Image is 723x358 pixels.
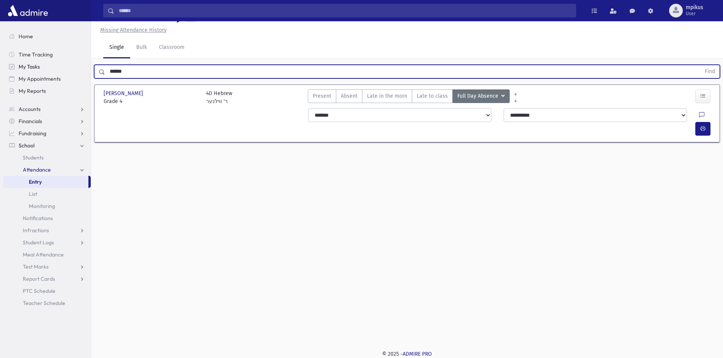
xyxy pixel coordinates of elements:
a: My Appointments [3,73,91,85]
div: 4D Hebrew ר' ווילנער [206,89,232,105]
span: Late in the morn [367,92,407,100]
a: Bulk [130,37,153,58]
a: Time Tracking [3,48,91,61]
span: My Reports [19,88,46,94]
span: School [19,142,35,149]
span: Home [19,33,33,40]
span: PTC Schedule [23,288,55,294]
a: My Tasks [3,61,91,73]
span: Students [23,154,44,161]
a: Missing Attendance History [97,27,167,33]
span: Present [313,92,331,100]
div: AttTypes [308,89,510,105]
a: Home [3,30,91,42]
span: Entry [29,178,42,185]
img: AdmirePro [6,3,50,18]
span: mpikus [686,5,703,11]
button: Full Day Absence [452,89,510,103]
span: [PERSON_NAME] [104,89,145,97]
u: Missing Attendance History [100,27,167,33]
div: © 2025 - [103,350,711,358]
a: Report Cards [3,273,91,285]
a: Entry [3,176,88,188]
a: Attendance [3,164,91,176]
a: Students [3,152,91,164]
span: Notifications [23,215,53,222]
span: My Appointments [19,75,61,82]
span: Test Marks [23,263,49,270]
span: Late to class [417,92,448,100]
a: Monitoring [3,200,91,212]
span: User [686,11,703,17]
span: My Tasks [19,63,40,70]
span: Absent [341,92,358,100]
input: Search [114,4,576,17]
a: Meal Attendance [3,249,91,261]
span: Infractions [23,227,49,234]
a: Fundraising [3,127,91,139]
span: Monitoring [29,203,55,209]
span: Grade 4 [104,97,198,105]
span: List [29,191,37,197]
span: Full Day Absence [457,92,500,100]
span: Meal Attendance [23,251,64,258]
a: School [3,139,91,152]
a: Notifications [3,212,91,224]
span: Time Tracking [19,51,53,58]
a: My Reports [3,85,91,97]
a: List [3,188,91,200]
a: Teacher Schedule [3,297,91,309]
a: Accounts [3,103,91,115]
a: Test Marks [3,261,91,273]
a: Single [103,37,130,58]
span: Student Logs [23,239,54,246]
a: Classroom [153,37,191,58]
span: Financials [19,118,42,125]
span: Teacher Schedule [23,300,65,306]
span: Attendance [23,166,51,173]
span: Fundraising [19,130,46,137]
button: Find [700,65,720,78]
a: Student Logs [3,236,91,249]
a: Financials [3,115,91,127]
span: Accounts [19,106,41,113]
a: PTC Schedule [3,285,91,297]
span: Report Cards [23,275,55,282]
a: Infractions [3,224,91,236]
